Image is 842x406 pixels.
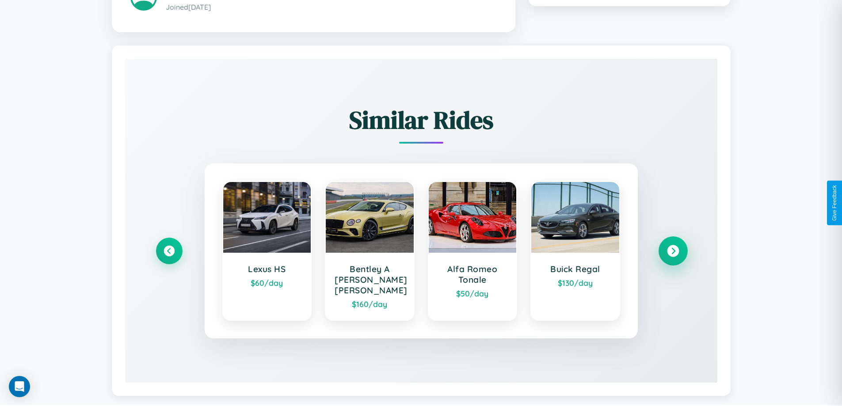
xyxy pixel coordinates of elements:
[530,181,620,321] a: Buick Regal$130/day
[232,278,302,288] div: $ 60 /day
[428,181,518,321] a: Alfa Romeo Tonale$50/day
[335,264,405,296] h3: Bentley A [PERSON_NAME] [PERSON_NAME]
[222,181,312,321] a: Lexus HS$60/day
[438,264,508,285] h3: Alfa Romeo Tonale
[540,278,610,288] div: $ 130 /day
[438,288,508,298] div: $ 50 /day
[540,264,610,274] h3: Buick Regal
[831,185,838,221] div: Give Feedback
[232,264,302,274] h3: Lexus HS
[325,181,415,321] a: Bentley A [PERSON_NAME] [PERSON_NAME]$160/day
[9,376,30,397] div: Open Intercom Messenger
[335,299,405,309] div: $ 160 /day
[166,1,497,14] p: Joined [DATE]
[156,103,686,137] h2: Similar Rides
